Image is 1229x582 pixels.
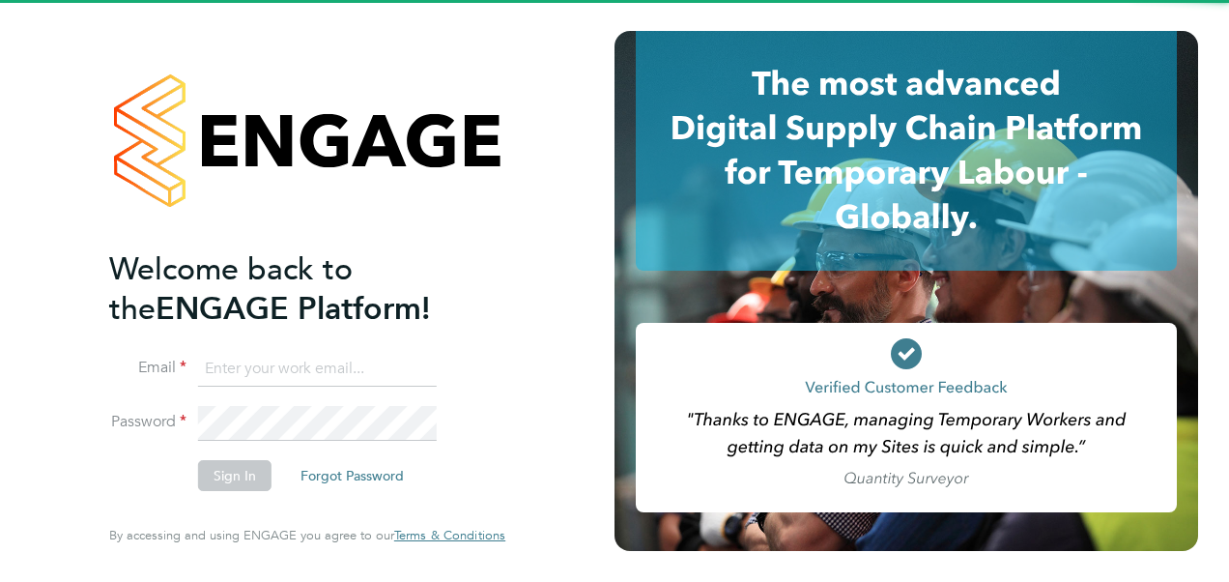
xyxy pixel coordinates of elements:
[285,460,419,491] button: Forgot Password
[394,528,505,543] a: Terms & Conditions
[109,249,486,329] h2: ENGAGE Platform!
[198,352,437,387] input: Enter your work email...
[109,527,505,543] span: By accessing and using ENGAGE you agree to our
[109,412,186,432] label: Password
[109,358,186,378] label: Email
[198,460,272,491] button: Sign In
[394,527,505,543] span: Terms & Conditions
[109,250,353,328] span: Welcome back to the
